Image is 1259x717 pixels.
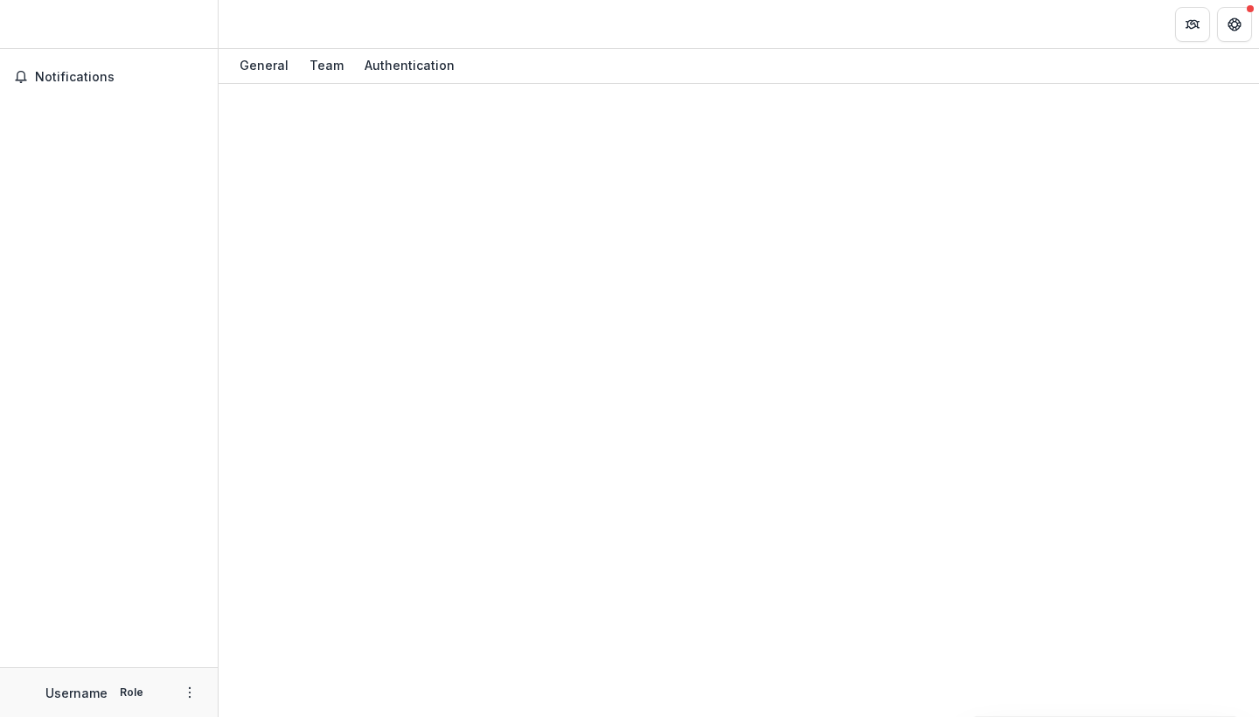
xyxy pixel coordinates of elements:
[1217,7,1252,42] button: Get Help
[233,52,296,78] div: General
[115,685,149,700] p: Role
[7,63,211,91] button: Notifications
[1175,7,1210,42] button: Partners
[45,684,108,702] p: Username
[179,682,200,703] button: More
[303,49,351,83] a: Team
[358,49,462,83] a: Authentication
[233,49,296,83] a: General
[303,52,351,78] div: Team
[35,70,204,85] span: Notifications
[358,52,462,78] div: Authentication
